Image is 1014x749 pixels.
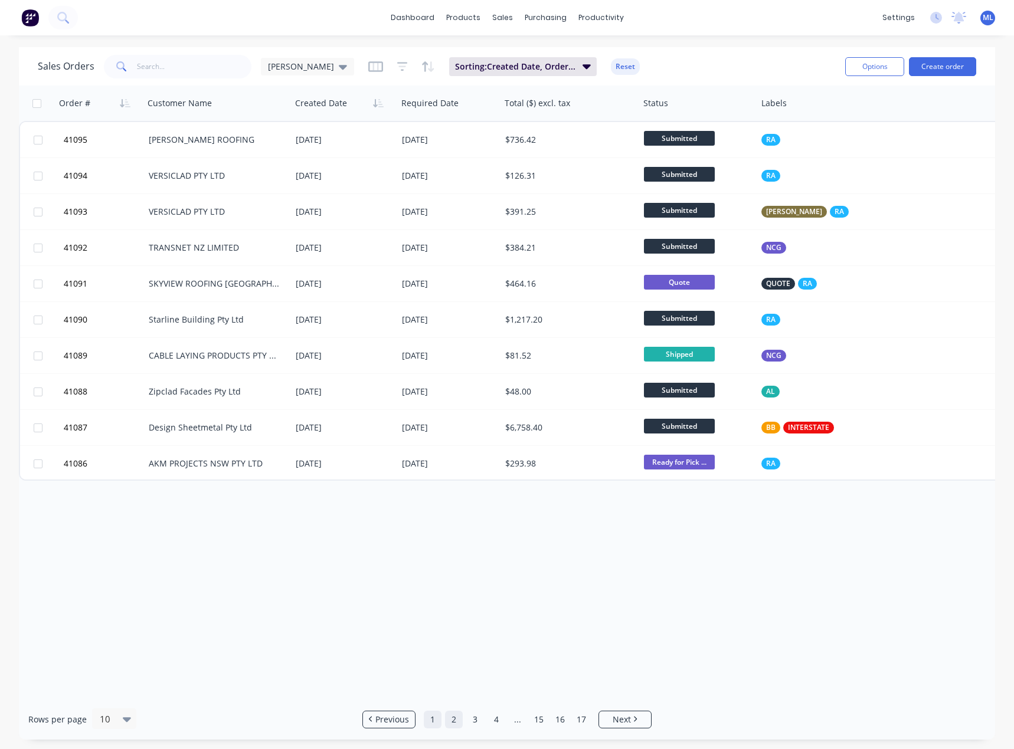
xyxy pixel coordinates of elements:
a: Next page [599,714,651,725]
span: [PERSON_NAME] [268,60,334,73]
span: [PERSON_NAME] [766,206,822,218]
div: $293.98 [505,458,628,469]
div: [DATE] [402,350,496,362]
span: Ready for Pick ... [644,455,715,469]
button: AL [761,386,780,398]
span: Submitted [644,131,715,146]
div: $384.21 [505,242,628,254]
div: [DATE] [296,458,392,469]
button: 41089 [60,338,149,373]
div: [DATE] [296,170,392,182]
button: Options [845,57,904,76]
span: Submitted [644,203,715,218]
div: AKM PROJECTS NSW PTY LTD [149,458,280,469]
span: 41088 [64,386,87,398]
div: settings [876,9,921,27]
div: [DATE] [402,458,496,469]
div: SKYVIEW ROOFING [GEOGRAPHIC_DATA] P/L [149,278,280,290]
button: RA [761,134,780,146]
div: Order # [59,97,90,109]
span: Quote [644,275,715,290]
a: Previous page [363,714,415,725]
input: Search... [137,55,252,78]
span: Submitted [644,311,715,326]
span: Next [613,714,631,725]
span: RA [766,314,776,326]
div: Total ($) excl. tax [505,97,570,109]
div: [DATE] [296,278,392,290]
button: NCG [761,350,786,362]
button: RA [761,170,780,182]
span: RA [835,206,844,218]
span: AL [766,386,775,398]
span: Previous [375,714,409,725]
button: Sorting:Created Date, Order # [449,57,597,76]
div: [DATE] [402,422,496,433]
button: RA [761,314,780,326]
span: NCG [766,242,781,254]
div: [DATE] [296,134,392,146]
span: ML [983,12,993,23]
button: 41094 [60,158,149,193]
div: [DATE] [296,386,392,398]
button: NCG [761,242,786,254]
div: [DATE] [402,134,496,146]
div: productivity [573,9,630,27]
a: Page 3 [466,711,484,728]
a: Page 1 [424,711,441,728]
span: 41093 [64,206,87,218]
div: [DATE] [296,350,392,362]
a: Page 15 [530,711,548,728]
div: [DATE] [402,242,496,254]
div: [DATE] [296,206,392,218]
button: 41090 [60,302,149,337]
div: [DATE] [296,422,392,433]
button: 41093 [60,194,149,229]
button: QUOTERA [761,278,817,290]
div: Customer Name [148,97,212,109]
span: RA [766,458,776,469]
button: Create order [909,57,976,76]
div: VERSICLAD PTY LTD [149,170,280,182]
div: Starline Building Pty Ltd [149,314,280,326]
img: Factory [21,9,39,27]
span: Submitted [644,383,715,398]
button: Reset [611,58,640,75]
a: Page 4 [488,711,505,728]
span: Submitted [644,167,715,182]
a: Jump forward [509,711,526,728]
span: 41090 [64,314,87,326]
div: Status [643,97,668,109]
div: Design Sheetmetal Pty Ltd [149,422,280,433]
div: VERSICLAD PTY LTD [149,206,280,218]
div: Zipclad Facades Pty Ltd [149,386,280,398]
div: $464.16 [505,278,628,290]
div: CABLE LAYING PRODUCTS PTY LTD [149,350,280,362]
span: 41094 [64,170,87,182]
div: Required Date [401,97,459,109]
button: 41088 [60,374,149,409]
div: products [440,9,486,27]
div: $391.25 [505,206,628,218]
button: 41087 [60,410,149,445]
div: $1,217.20 [505,314,628,326]
span: 41091 [64,278,87,290]
span: BB [766,422,776,433]
button: BBINTERSTATE [761,422,834,433]
span: 41092 [64,242,87,254]
span: 41087 [64,422,87,433]
div: [DATE] [402,278,496,290]
span: RA [766,170,776,182]
span: NCG [766,350,781,362]
div: [DATE] [402,314,496,326]
span: Shipped [644,347,715,362]
span: Submitted [644,419,715,433]
div: Created Date [295,97,347,109]
div: $81.52 [505,350,628,362]
div: [DATE] [402,386,496,398]
div: $736.42 [505,134,628,146]
button: RA [761,458,780,469]
button: 41095 [60,122,149,157]
span: Rows per page [28,714,87,725]
ul: Pagination [358,711,656,728]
